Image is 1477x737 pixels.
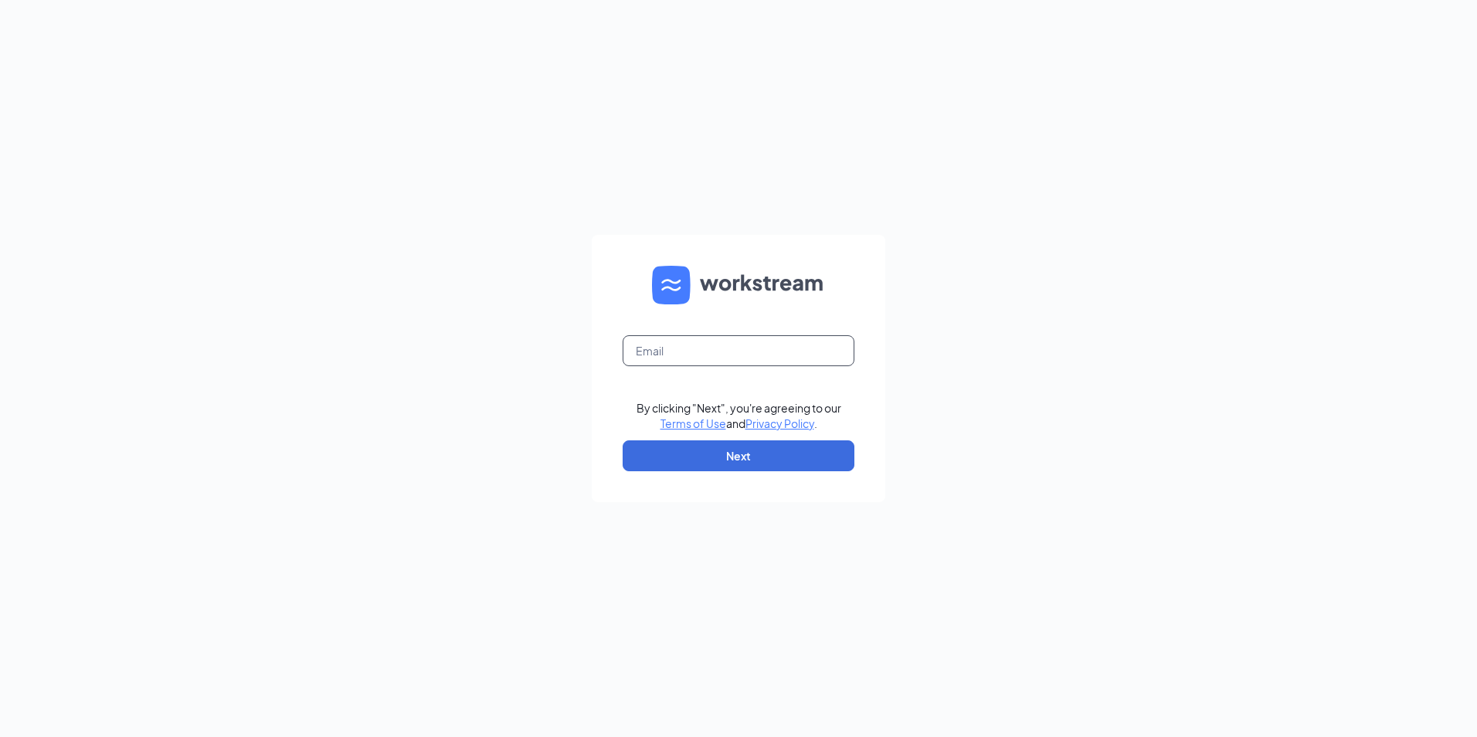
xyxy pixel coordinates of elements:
div: By clicking "Next", you're agreeing to our and . [637,400,841,431]
img: WS logo and Workstream text [652,266,825,304]
button: Next [623,440,854,471]
a: Terms of Use [660,416,726,430]
input: Email [623,335,854,366]
a: Privacy Policy [745,416,814,430]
